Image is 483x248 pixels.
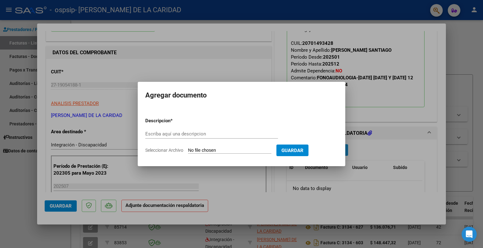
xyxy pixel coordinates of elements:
[145,117,203,124] p: Descripcion
[281,148,303,153] span: Guardar
[145,89,338,101] h2: Agregar documento
[276,145,308,156] button: Guardar
[462,227,477,242] div: Open Intercom Messenger
[145,148,183,153] span: Seleccionar Archivo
